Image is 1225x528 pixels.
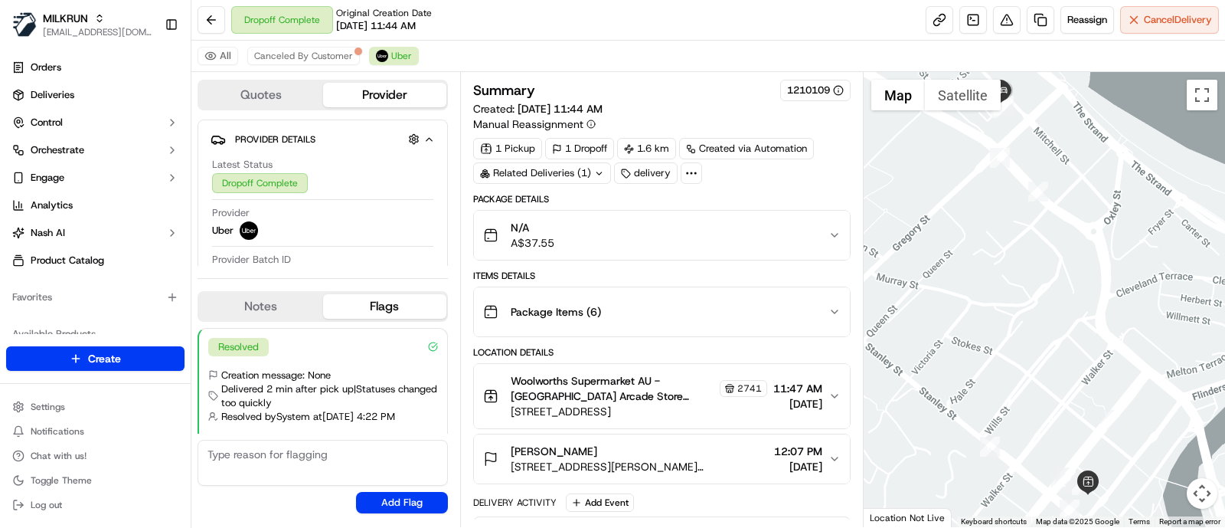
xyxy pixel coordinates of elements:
[199,294,323,319] button: Notes
[221,382,438,410] span: Delivered 2 min after pick up | Statuses changed too quickly
[773,381,822,396] span: 11:47 AM
[566,494,634,512] button: Add Event
[6,221,185,245] button: Nash AI
[1051,474,1071,494] div: 12
[474,287,850,336] button: Package Items (6)
[518,102,603,116] span: [DATE] 11:44 AM
[6,248,185,273] a: Product Catalog
[31,450,87,462] span: Chat with us!
[1120,6,1219,34] button: CancelDelivery
[12,12,37,37] img: MILKRUN
[198,47,238,65] button: All
[6,6,158,43] button: MILKRUNMILKRUN[EMAIL_ADDRESS][DOMAIN_NAME]
[679,138,814,159] a: Created via Automation
[925,80,1001,110] button: Show satellite imagery
[313,410,395,424] span: at [DATE] 4:22 PM
[1060,6,1114,34] button: Reassign
[43,26,152,38] button: [EMAIL_ADDRESS][DOMAIN_NAME]
[961,517,1027,527] button: Keyboard shortcuts
[1072,475,1092,495] div: 13
[474,435,850,484] button: [PERSON_NAME][STREET_ADDRESS][PERSON_NAME][PERSON_NAME]12:07 PM[DATE]
[864,508,952,527] div: Location Not Live
[787,84,844,97] button: 1210109
[240,221,258,240] img: uber-new-logo.jpeg
[88,351,121,366] span: Create
[473,270,851,282] div: Items Details
[43,11,88,26] span: MILKRUN
[31,88,74,102] span: Deliveries
[31,171,64,185] span: Engage
[1060,500,1080,520] div: 11
[1187,80,1217,110] button: Toggle fullscreen view
[473,84,535,97] h3: Summary
[212,206,250,220] span: Provider
[376,50,388,62] img: uber-new-logo.jpeg
[473,193,851,205] div: Package Details
[6,83,185,107] a: Deliveries
[323,83,447,107] button: Provider
[1067,13,1107,27] span: Reassign
[6,445,185,467] button: Chat with us!
[1144,13,1212,27] span: Cancel Delivery
[6,322,185,346] div: Available Products
[323,294,447,319] button: Flags
[6,193,185,218] a: Analytics
[6,138,185,162] button: Orchestrate
[221,410,310,424] span: Resolved by System
[356,492,448,513] button: Add Flag
[774,444,822,459] span: 12:07 PM
[1036,517,1119,526] span: Map data ©2025 Google
[336,19,416,33] span: [DATE] 11:44 AM
[235,133,315,146] span: Provider Details
[212,158,273,172] span: Latest Status
[473,116,596,132] button: Manual Reassignment
[1055,468,1075,488] div: 9
[1187,478,1217,509] button: Map camera controls
[545,138,614,159] div: 1 Dropoff
[990,148,1010,168] div: 15
[871,80,925,110] button: Show street map
[212,253,291,267] span: Provider Batch ID
[617,138,676,159] div: 1.6 km
[511,373,717,404] span: Woolworths Supermarket AU - [GEOGRAPHIC_DATA] Arcade Store Manager
[473,101,603,116] span: Created:
[31,116,63,130] span: Control
[6,346,185,371] button: Create
[407,433,438,445] span: System
[511,235,554,251] span: A$37.55
[254,50,353,62] span: Canceled By Customer
[1028,182,1048,202] div: 7
[774,459,822,474] span: [DATE]
[31,226,65,240] span: Nash AI
[211,126,435,152] button: Provider Details
[511,459,768,474] span: [STREET_ADDRESS][PERSON_NAME][PERSON_NAME]
[511,404,767,419] span: [STREET_ADDRESS]
[511,220,554,235] span: N/A
[247,47,360,65] button: Canceled By Customer
[31,425,84,438] span: Notifications
[369,47,419,65] button: Uber
[1159,517,1220,526] a: Report a map error
[511,444,597,459] span: [PERSON_NAME]
[6,421,185,442] button: Notifications
[31,474,92,487] span: Toggle Theme
[474,211,850,260] button: N/AA$37.55
[31,198,73,212] span: Analytics
[31,401,65,413] span: Settings
[336,7,432,19] span: Original Creation Date
[221,433,296,445] span: [DATE] 12:29 PM
[31,143,84,157] span: Orchestrate
[6,396,185,418] button: Settings
[199,83,323,107] button: Quotes
[737,382,762,395] span: 2741
[31,254,104,267] span: Product Catalog
[473,162,611,184] div: Related Deliveries (1)
[31,61,61,74] span: Orders
[212,224,234,238] span: Uber
[1100,410,1120,430] div: 8
[6,55,185,80] a: Orders
[1129,517,1150,526] a: Terms (opens in new tab)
